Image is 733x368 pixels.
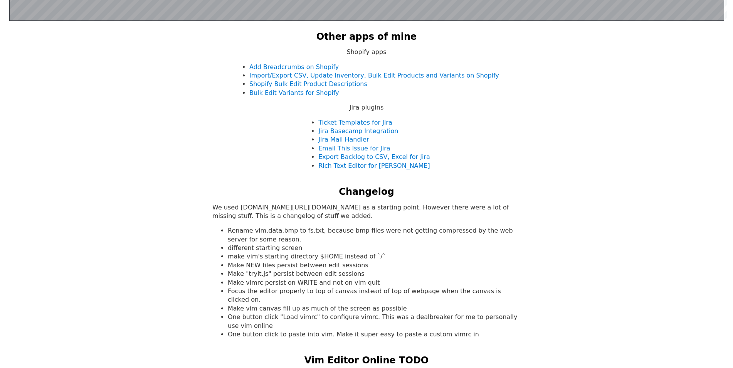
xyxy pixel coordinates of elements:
li: Make "tryit.js" persist between edit sessions [228,270,521,278]
li: Make vimrc persist on WRITE and not on vim quit [228,279,521,287]
a: Rich Text Editor for [PERSON_NAME] [318,162,430,169]
a: Jira Basecamp Integration [318,127,398,135]
a: Ticket Templates for Jira [318,119,392,126]
a: Import/Export CSV, Update Inventory, Bulk Edit Products and Variants on Shopify [249,72,499,79]
a: Email This Issue for Jira [318,145,390,152]
li: Make NEW files persist between edit sessions [228,261,521,270]
li: make vim's starting directory $HOME instead of `/` [228,252,521,261]
li: One button click "Load vimrc" to configure vimrc. This was a dealbreaker for me to personally use... [228,313,521,330]
a: Add Breadcrumbs on Shopify [249,63,339,71]
h2: Changelog [339,186,394,199]
a: Bulk Edit Variants for Shopify [249,89,339,96]
li: Focus the editor properly to top of canvas instead of top of webpage when the canvas is clicked on. [228,287,521,304]
li: Make vim canvas fill up as much of the screen as possible [228,304,521,313]
a: Shopify Bulk Edit Product Descriptions [249,80,367,88]
h2: Vim Editor Online TODO [304,354,429,367]
li: Rename vim.data.bmp to fs.txt, because bmp files were not getting compressed by the web server fo... [228,226,521,244]
a: Export Backlog to CSV, Excel for Jira [318,153,430,160]
li: different starting screen [228,244,521,252]
li: One button click to paste into vim. Make it super easy to paste a custom vimrc in [228,330,521,339]
h2: Other apps of mine [316,30,417,44]
a: Jira Mail Handler [318,136,369,143]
